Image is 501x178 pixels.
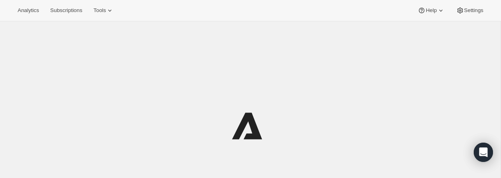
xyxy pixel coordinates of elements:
[464,7,483,14] span: Settings
[89,5,119,16] button: Tools
[50,7,82,14] span: Subscriptions
[474,143,493,162] div: Open Intercom Messenger
[426,7,436,14] span: Help
[413,5,449,16] button: Help
[451,5,488,16] button: Settings
[13,5,44,16] button: Analytics
[45,5,87,16] button: Subscriptions
[18,7,39,14] span: Analytics
[93,7,106,14] span: Tools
